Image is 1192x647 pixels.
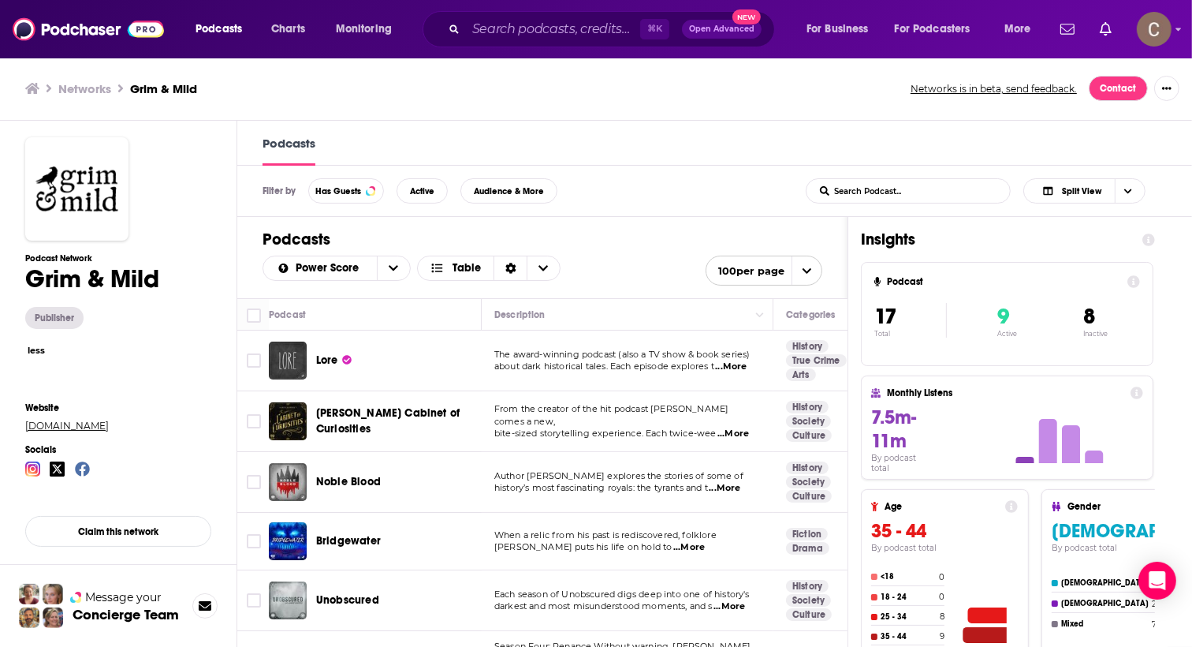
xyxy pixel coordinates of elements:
span: Charts [271,18,305,40]
button: Networks is in beta, send feedback. [905,82,1082,95]
button: Has Guests [308,178,384,204]
h4: 9 [940,631,944,641]
h4: 7 [1152,619,1157,630]
img: Grim & Mild logo [25,137,129,241]
span: ...More [709,482,740,495]
span: Toggle select row [247,414,261,428]
span: Has Guests [315,187,361,196]
span: Split View [1063,187,1102,196]
h3: Networks [58,81,111,96]
a: Unobscured [269,582,307,619]
button: Claim this network [25,516,211,547]
h1: Insights [861,230,1130,249]
a: Culture [786,429,832,442]
a: Contact [1089,76,1148,101]
button: open menu [795,17,888,42]
div: Open Intercom Messenger [1138,562,1176,600]
span: Unobscured [316,593,379,607]
img: Podchaser - Follow, Share and Rate Podcasts [13,14,164,44]
span: Active [410,187,434,196]
span: Logged in as clay.bolton [1137,12,1172,47]
a: History [786,401,829,413]
span: For Podcasters [895,18,970,40]
a: Society [786,476,831,488]
button: open menu [885,17,993,42]
span: Message your [85,589,162,605]
h4: Monthly Listens [887,387,1123,398]
h4: 8 [940,611,944,622]
a: History [786,340,829,353]
span: ⌘ K [640,19,669,39]
span: The award-winning podcast (also a TV show & book series) [494,349,751,360]
p: Total [874,330,946,338]
button: Choose View [417,256,561,281]
a: Fiction [786,528,828,540]
a: Show notifications dropdown [1093,16,1118,43]
a: Lore [316,353,352,368]
span: Website [25,402,211,413]
img: Bridgewater [269,522,307,560]
h4: [DEMOGRAPHIC_DATA] [1061,599,1149,608]
div: Search podcasts, credits, & more... [438,11,790,47]
span: [PERSON_NAME] puts his life on hold to [494,541,672,552]
h3: Filter by [263,185,296,196]
img: Sydney Profile [19,584,39,604]
h1: Podcasts [263,230,822,249]
h4: 0 [939,592,944,602]
span: Toggle select row [247,475,261,489]
span: Open Advanced [689,25,754,33]
a: Charts [261,17,315,42]
img: Aaron Mahnke's Cabinet of Curiosities [269,402,307,440]
button: open menu [706,256,822,286]
div: Categories [786,305,835,324]
a: Society [786,415,831,428]
span: ...More [715,361,747,373]
button: Active [397,178,448,204]
span: Toggle select row [247,593,261,608]
h4: 35 - 44 [881,632,937,641]
a: Society [786,594,831,607]
h4: 18 - 24 [881,593,936,602]
span: Power Score [296,263,364,274]
span: Each season of Unobscured digs deep into one of history's [494,589,750,600]
span: Author [PERSON_NAME] explores the stories of some of [494,470,743,481]
p: Inactive [1083,330,1108,338]
img: Barbara Profile [43,608,63,628]
button: less [28,344,45,357]
span: Noble Blood [316,475,381,488]
span: 8 [1083,303,1095,330]
img: Lore [269,342,307,380]
a: Noble Blood [316,474,381,490]
p: Active [997,330,1017,338]
a: Culture [786,608,832,621]
a: Grim & Mild [130,81,197,96]
a: Show notifications dropdown [1054,16,1081,43]
button: Audience & More [460,178,557,204]
a: [DOMAIN_NAME] [25,420,211,432]
button: Publisher [25,307,84,329]
h4: 25 - 34 [881,612,937,622]
span: history’s most fascinating royals: the tyrants and t [494,482,708,493]
button: open menu [993,17,1051,42]
a: Podcasts [263,136,315,166]
h4: By podcast total [871,543,1018,553]
span: When a relic from his past is rediscovered, folklore [494,529,717,540]
span: Podcasts [196,18,242,40]
div: Description [494,305,545,324]
span: darkest and most misunderstood moments, and s [494,600,713,611]
input: Search podcasts, credits, & more... [466,17,640,42]
a: Bridgewater [316,533,381,549]
button: Show profile menu [1137,12,1172,47]
button: Column Actions [751,306,769,325]
h4: 2 [1152,599,1157,609]
span: Bridgewater [316,534,381,548]
img: User Profile [1137,12,1172,47]
h2: Choose View [1023,178,1167,204]
span: New [732,9,761,24]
